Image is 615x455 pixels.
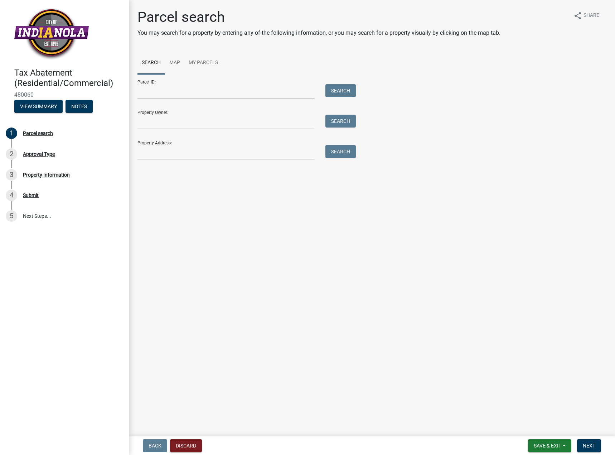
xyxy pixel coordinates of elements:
[137,9,500,26] h1: Parcel search
[6,148,17,160] div: 2
[325,145,356,158] button: Search
[325,84,356,97] button: Search
[568,9,605,23] button: shareShare
[534,443,561,449] span: Save & Exit
[583,11,599,20] span: Share
[528,439,571,452] button: Save & Exit
[66,104,93,110] wm-modal-confirm: Notes
[23,131,53,136] div: Parcel search
[137,29,500,37] p: You may search for a property by entering any of the following information, or you may search for...
[23,193,39,198] div: Submit
[6,210,17,222] div: 5
[14,8,89,60] img: City of Indianola, Iowa
[573,11,582,20] i: share
[149,443,161,449] span: Back
[170,439,202,452] button: Discard
[137,52,165,75] a: Search
[6,169,17,181] div: 3
[325,115,356,128] button: Search
[14,104,63,110] wm-modal-confirm: Summary
[14,100,63,113] button: View Summary
[14,68,123,88] h4: Tax Abatement (Residential/Commercial)
[165,52,184,75] a: Map
[577,439,601,452] button: Next
[23,172,70,177] div: Property Information
[143,439,167,452] button: Back
[14,91,115,98] span: 480060
[583,443,595,449] span: Next
[66,100,93,113] button: Notes
[6,190,17,201] div: 4
[6,128,17,139] div: 1
[184,52,222,75] a: My Parcels
[23,152,55,157] div: Approval Type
